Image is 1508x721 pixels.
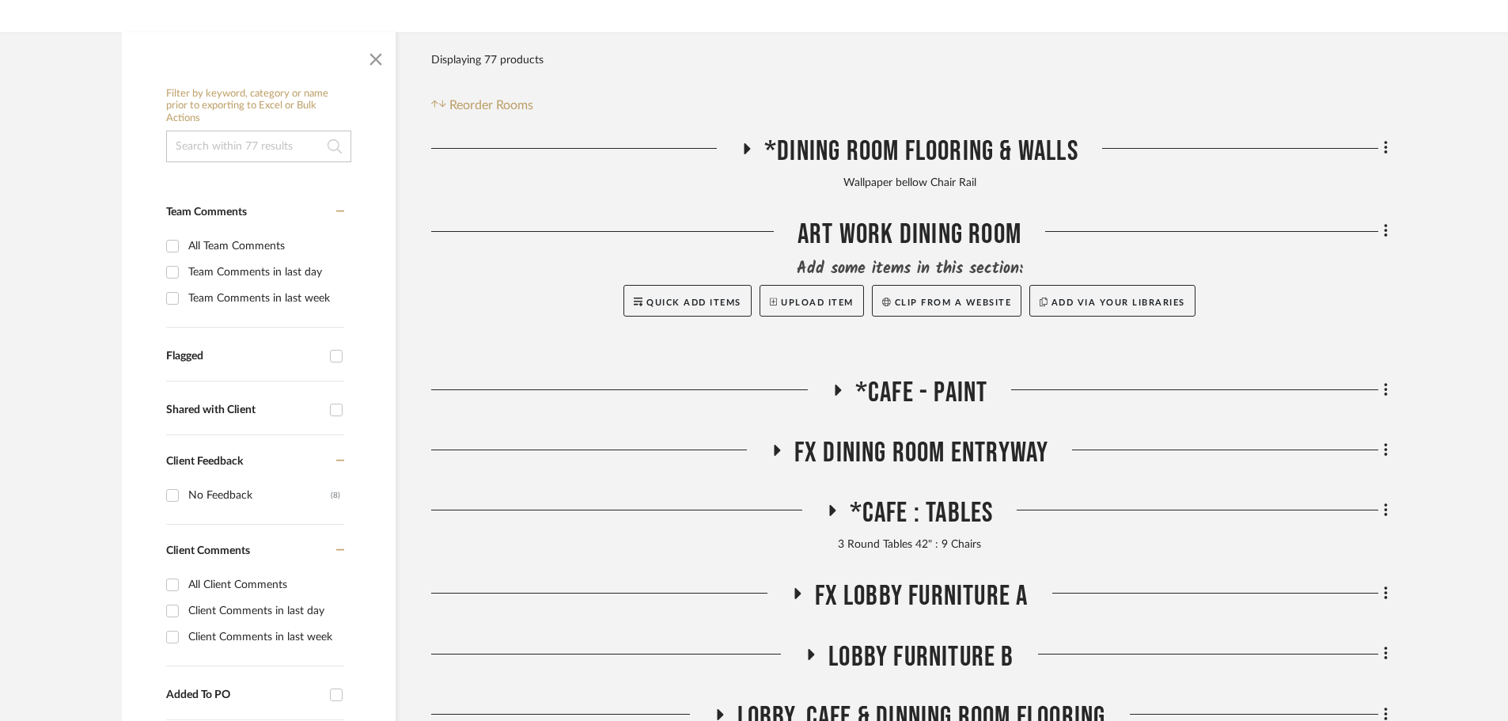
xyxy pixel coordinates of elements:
div: (8) [331,483,340,508]
div: 3 Round Tables 42" : 9 Chairs [431,537,1388,554]
div: Added To PO [166,689,322,702]
button: Close [360,40,392,72]
button: Reorder Rooms [431,96,533,115]
span: *Dining Room Flooring & Walls [764,135,1078,169]
div: Team Comments in last week [188,286,340,311]
div: Add some items in this section: [431,258,1388,280]
div: No Feedback [188,483,331,508]
div: Shared with Client [166,404,322,417]
button: Upload Item [760,285,864,317]
span: Lobby Furniture B [828,640,1014,674]
h6: Filter by keyword, category or name prior to exporting to Excel or Bulk Actions [166,88,351,125]
input: Search within 77 results [166,131,351,162]
span: Quick Add Items [646,298,741,307]
button: Add via your libraries [1029,285,1195,317]
div: Client Comments in last day [188,598,340,624]
span: FX Lobby Furniture A [815,579,1029,613]
button: Clip from a website [872,285,1021,317]
div: Wallpaper bellow Chair Rail [431,175,1388,192]
span: *Cafe : tables [850,496,994,530]
span: FX Dining Room Entryway [794,436,1049,470]
div: All Client Comments [188,572,340,598]
div: Displaying 77 products [431,44,544,76]
span: Client Feedback [166,456,243,467]
div: Team Comments in last day [188,260,340,285]
button: Quick Add Items [623,285,752,317]
div: Flagged [166,350,322,363]
span: Client Comments [166,545,250,556]
div: All Team Comments [188,233,340,259]
div: Client Comments in last week [188,624,340,650]
span: Team Comments [166,207,247,218]
span: *Cafe - Paint [855,376,988,410]
span: Reorder Rooms [449,96,533,115]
